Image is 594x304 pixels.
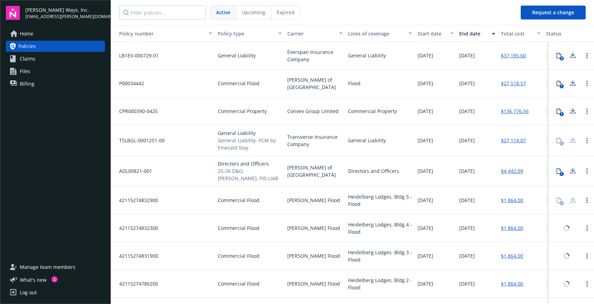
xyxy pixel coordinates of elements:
input: Filter policies... [119,6,206,19]
span: [DATE] [459,252,475,259]
div: Total cost [501,30,533,37]
span: [PERSON_NAME] of [GEOGRAPHIC_DATA] [287,76,343,91]
span: General Liability [218,52,256,59]
button: 1 [552,164,566,178]
span: [PERSON_NAME] Ways, Inc. [25,6,105,14]
a: $1,864.00 [501,280,523,287]
a: $37,185.60 [501,52,526,59]
button: 1 [552,77,566,90]
span: Commercial Flood [218,280,259,287]
div: Heidelberg Lodges, Bldg 4 - Flood [348,221,412,235]
a: Home [6,28,105,39]
div: Carrier [287,30,335,37]
span: Billing [20,78,34,89]
span: [DATE] [418,52,433,59]
div: General Liability [348,137,386,144]
span: [DATE] [418,137,433,144]
span: Claims [20,53,35,64]
div: Heidelberg Lodges, Bldg 3 - Flood [348,249,412,263]
span: Everspan Insurance Company [287,48,343,63]
span: [DATE] [418,280,433,287]
span: What ' s new [20,276,47,283]
button: Total cost [498,25,543,42]
div: Log out [20,287,37,298]
span: [PERSON_NAME] Flood [287,252,340,259]
a: $1,864.00 [501,224,523,232]
span: [DATE] [418,252,433,259]
div: Heidelberg Lodges, Bldg 5 - Flood [348,193,412,208]
button: Carrier [284,25,345,42]
div: 3 [560,56,564,61]
span: Manage team members [20,262,75,273]
div: Lines of coverage [348,30,404,37]
span: 42115274831900 [114,252,158,259]
span: Commercial Flood [218,80,259,87]
span: Home [20,28,33,39]
span: [DATE] [459,137,475,144]
div: Status [546,30,593,37]
a: $4,442.09 [501,167,523,175]
div: 1 [560,112,564,116]
span: 25-26 D&O, [PERSON_NAME], FID LIAB [218,167,282,182]
span: [DATE] [459,167,475,175]
span: [PERSON_NAME] of [GEOGRAPHIC_DATA] [287,164,343,178]
span: Active [216,9,230,16]
div: Commercial Property [348,107,397,115]
span: Transverse Insurance Company [287,133,343,148]
div: End date [459,30,488,37]
span: [DATE] [459,224,475,232]
span: [PERSON_NAME] Flood [287,197,340,204]
span: TSLBGL-0001251-00 [114,137,165,144]
span: CPR000390-0425 [114,107,158,115]
a: $136,776.56 [501,107,529,115]
a: Files [6,66,105,77]
span: [EMAIL_ADDRESS][PERSON_NAME][DOMAIN_NAME] [25,14,105,20]
span: [DATE] [459,80,475,87]
div: Policy number [114,30,205,37]
img: navigator-logo.svg [6,6,20,20]
a: $27,518.57 [501,80,526,87]
div: Heidelberg Lodges, Bldg 2 - Flood [348,277,412,291]
span: [DATE] [418,107,433,115]
span: [PERSON_NAME] Flood [287,280,340,287]
a: Open options [583,252,591,260]
a: Policies [6,41,105,52]
div: 1 [560,84,564,88]
span: [DATE] [459,197,475,204]
button: Request a change [521,6,586,19]
span: ADL00821-001 [114,167,152,175]
span: Directors and Officers [218,160,282,167]
a: $1,864.00 [501,252,523,259]
div: 1 [560,172,564,176]
span: Commercial Flood [218,252,259,259]
div: Policy type [218,30,274,37]
span: [DATE] [459,52,475,59]
button: End date [456,25,498,42]
span: Commercial Flood [218,224,259,232]
a: Open options [583,51,591,60]
div: Flood [348,80,361,87]
a: Manage team members [6,262,105,273]
button: [PERSON_NAME] Ways, Inc.[EMAIL_ADDRESS][PERSON_NAME][DOMAIN_NAME] [25,6,105,20]
a: Open options [583,167,591,175]
span: 42115274786200 [114,280,158,287]
span: [DATE] [459,107,475,115]
a: Open options [583,136,591,145]
span: [DATE] [418,167,433,175]
div: 1 [51,276,58,282]
span: Convex Group Limited [287,107,339,115]
div: Directors and Officers [348,167,399,175]
span: Commercial Flood [218,197,259,204]
span: [DATE] [418,80,433,87]
span: General Liability [218,129,282,137]
span: Policies [18,41,36,52]
button: Start date [415,25,456,42]
div: Toggle SortBy [114,30,205,37]
span: Files [20,66,30,77]
span: LB1EII-000729-01 [114,52,159,59]
a: Open options [583,79,591,88]
button: 1 [552,104,566,118]
span: Upcoming [242,9,265,16]
button: Policy type [215,25,284,42]
div: Start date [418,30,446,37]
